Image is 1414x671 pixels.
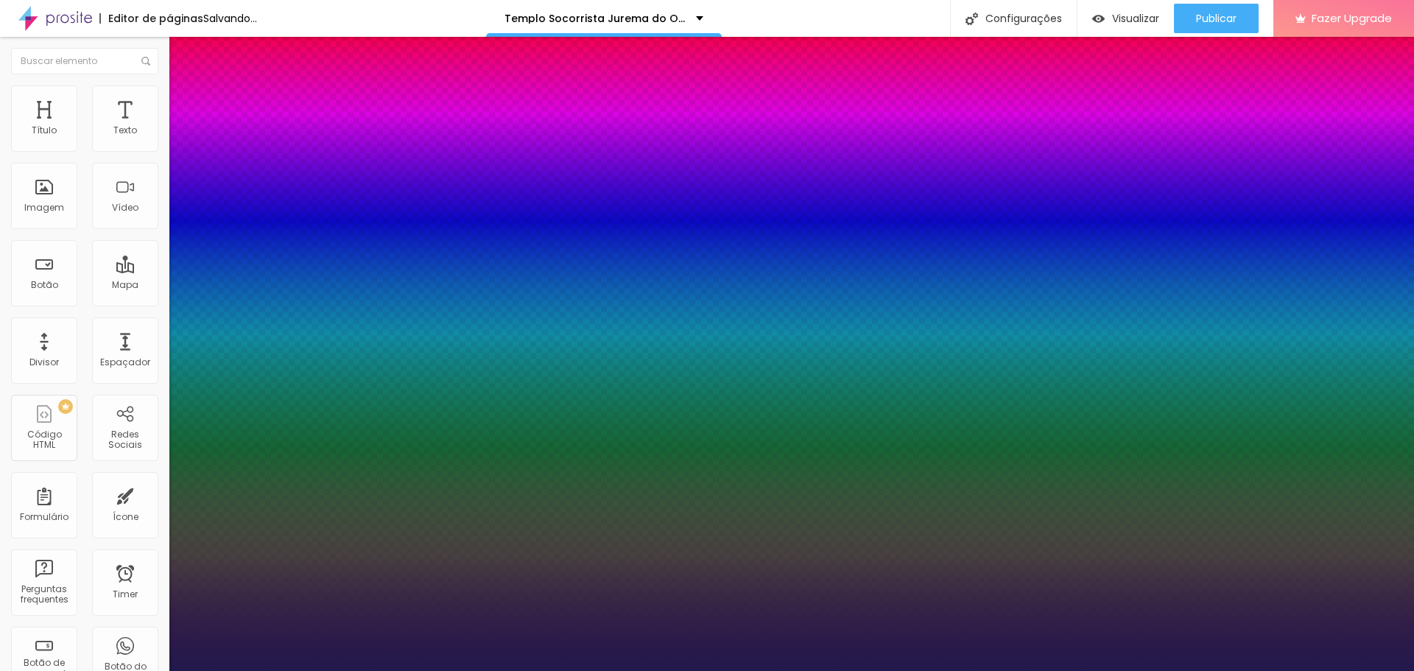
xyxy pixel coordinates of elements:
span: Publicar [1196,13,1237,24]
button: Publicar [1174,4,1259,33]
div: Espaçador [100,357,150,368]
div: Editor de páginas [99,13,203,24]
div: Divisor [29,357,59,368]
input: Buscar elemento [11,48,158,74]
span: Fazer Upgrade [1312,12,1392,24]
div: Timer [113,589,138,600]
img: view-1.svg [1092,13,1105,25]
div: Vídeo [112,203,138,213]
div: Título [32,125,57,136]
img: Icone [965,13,978,25]
img: Icone [141,57,150,66]
div: Salvando... [203,13,257,24]
div: Redes Sociais [96,429,154,451]
div: Formulário [20,512,68,522]
div: Ícone [113,512,138,522]
button: Visualizar [1077,4,1174,33]
p: Templo Socorrista Jurema do Oriente [504,13,685,24]
div: Código HTML [15,429,73,451]
span: Visualizar [1112,13,1159,24]
div: Imagem [24,203,64,213]
div: Texto [113,125,137,136]
div: Mapa [112,280,138,290]
div: Perguntas frequentes [15,584,73,605]
div: Botão [31,280,58,290]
